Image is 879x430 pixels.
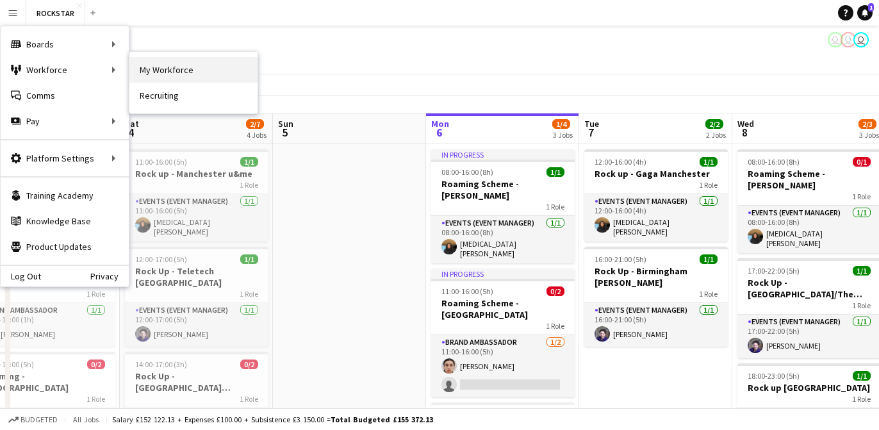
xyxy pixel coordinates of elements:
[852,394,871,404] span: 1 Role
[431,178,575,201] h3: Roaming Scheme - [PERSON_NAME]
[858,119,876,129] span: 2/3
[240,394,258,404] span: 1 Role
[828,32,843,47] app-user-avatar: Ed Harvey
[240,157,258,167] span: 1/1
[1,57,129,83] div: Workforce
[87,360,105,369] span: 0/2
[112,415,433,424] div: Salary £152 122.13 + Expenses £100.00 + Subsistence £3 150.00 =
[853,371,871,381] span: 1/1
[700,254,718,264] span: 1/1
[26,1,85,26] button: ROCKSTAR
[431,335,575,397] app-card-role: Brand Ambassador1/211:00-16:00 (5h)[PERSON_NAME]
[748,266,800,276] span: 17:00-22:00 (5h)
[853,266,871,276] span: 1/1
[240,254,258,264] span: 1/1
[1,183,129,208] a: Training Academy
[1,234,129,260] a: Product Updates
[431,297,575,320] h3: Roaming Scheme - [GEOGRAPHIC_DATA]
[21,415,58,424] span: Budgeted
[595,254,646,264] span: 16:00-21:00 (5h)
[595,157,646,167] span: 12:00-16:00 (4h)
[125,168,268,179] h3: Rock up - Manchester u&me
[1,108,129,134] div: Pay
[125,265,268,288] h3: Rock Up - Teletech [GEOGRAPHIC_DATA]
[331,415,433,424] span: Total Budgeted £155 372.13
[246,119,264,129] span: 2/7
[868,3,874,12] span: 1
[706,130,726,140] div: 2 Jobs
[1,145,129,171] div: Platform Settings
[852,192,871,201] span: 1 Role
[441,167,493,177] span: 08:00-16:00 (8h)
[86,289,105,299] span: 1 Role
[699,289,718,299] span: 1 Role
[431,149,575,263] app-job-card: In progress08:00-16:00 (8h)1/1Roaming Scheme - [PERSON_NAME]1 RoleEvents (Event Manager)1/108:00-...
[70,415,101,424] span: All jobs
[546,167,564,177] span: 1/1
[429,125,449,140] span: 6
[431,216,575,263] app-card-role: Events (Event Manager)1/108:00-16:00 (8h)[MEDICAL_DATA][PERSON_NAME]
[859,130,879,140] div: 3 Jobs
[1,208,129,234] a: Knowledge Base
[699,180,718,190] span: 1 Role
[584,303,728,347] app-card-role: Events (Event Manager)1/116:00-21:00 (5h)[PERSON_NAME]
[546,286,564,296] span: 0/2
[90,271,129,281] a: Privacy
[748,157,800,167] span: 08:00-16:00 (8h)
[857,5,873,21] a: 1
[737,118,754,129] span: Wed
[125,149,268,242] app-job-card: 11:00-16:00 (5h)1/1Rock up - Manchester u&me1 RoleEvents (Event Manager)1/111:00-16:00 (5h)[MEDIC...
[135,157,187,167] span: 11:00-16:00 (5h)
[441,286,493,296] span: 11:00-16:00 (5h)
[86,394,105,404] span: 1 Role
[240,289,258,299] span: 1 Role
[552,119,570,129] span: 1/4
[125,247,268,347] app-job-card: 12:00-17:00 (5h)1/1Rock Up - Teletech [GEOGRAPHIC_DATA]1 RoleEvents (Event Manager)1/112:00-17:00...
[129,57,258,83] a: My Workforce
[584,118,599,129] span: Tue
[240,360,258,369] span: 0/2
[852,301,871,310] span: 1 Role
[247,130,267,140] div: 4 Jobs
[584,149,728,242] app-job-card: 12:00-16:00 (4h)1/1Rock up - Gaga Manchester1 RoleEvents (Event Manager)1/112:00-16:00 (4h)[MEDIC...
[1,83,129,108] a: Comms
[123,125,139,140] span: 4
[129,83,258,108] a: Recruiting
[125,118,139,129] span: Sat
[705,119,723,129] span: 2/2
[546,202,564,211] span: 1 Role
[135,360,187,369] span: 14:00-17:00 (3h)
[584,168,728,179] h3: Rock up - Gaga Manchester
[735,125,754,140] span: 8
[431,118,449,129] span: Mon
[582,125,599,140] span: 7
[135,254,187,264] span: 12:00-17:00 (5h)
[431,269,575,279] div: In progress
[278,118,293,129] span: Sun
[584,194,728,242] app-card-role: Events (Event Manager)1/112:00-16:00 (4h)[MEDICAL_DATA][PERSON_NAME]
[240,180,258,190] span: 1 Role
[431,149,575,160] div: In progress
[431,269,575,397] app-job-card: In progress11:00-16:00 (5h)0/2Roaming Scheme - [GEOGRAPHIC_DATA]1 RoleBrand Ambassador1/211:00-16...
[125,194,268,242] app-card-role: Events (Event Manager)1/111:00-16:00 (5h)[MEDICAL_DATA][PERSON_NAME]
[853,157,871,167] span: 0/1
[841,32,856,47] app-user-avatar: Ed Harvey
[853,32,869,47] app-user-avatar: Ed Harvey
[700,157,718,167] span: 1/1
[125,303,268,347] app-card-role: Events (Event Manager)1/112:00-17:00 (5h)[PERSON_NAME]
[553,130,573,140] div: 3 Jobs
[584,247,728,347] app-job-card: 16:00-21:00 (5h)1/1Rock Up - Birmingham [PERSON_NAME]1 RoleEvents (Event Manager)1/116:00-21:00 (...
[1,31,129,57] div: Boards
[546,321,564,331] span: 1 Role
[276,125,293,140] span: 5
[6,413,60,427] button: Budgeted
[748,371,800,381] span: 18:00-23:00 (5h)
[1,271,41,281] a: Log Out
[125,370,268,393] h3: Rock Up - [GEOGRAPHIC_DATA] Teletech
